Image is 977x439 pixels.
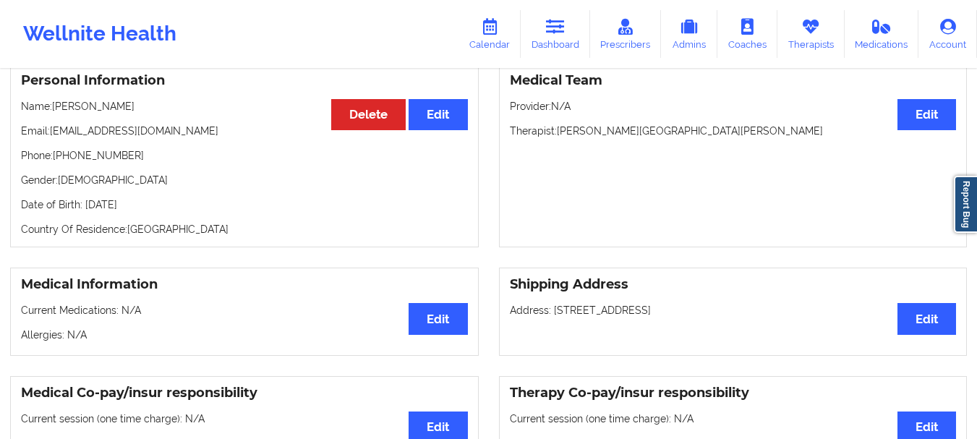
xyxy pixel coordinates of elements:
[21,222,468,236] p: Country Of Residence: [GEOGRAPHIC_DATA]
[21,173,468,187] p: Gender: [DEMOGRAPHIC_DATA]
[458,10,521,58] a: Calendar
[21,276,468,293] h3: Medical Information
[777,10,845,58] a: Therapists
[21,385,468,401] h3: Medical Co-pay/insur responsibility
[21,124,468,138] p: Email: [EMAIL_ADDRESS][DOMAIN_NAME]
[521,10,590,58] a: Dashboard
[510,99,957,114] p: Provider: N/A
[510,276,957,293] h3: Shipping Address
[510,385,957,401] h3: Therapy Co-pay/insur responsibility
[897,99,956,130] button: Edit
[21,148,468,163] p: Phone: [PHONE_NUMBER]
[510,124,957,138] p: Therapist: [PERSON_NAME][GEOGRAPHIC_DATA][PERSON_NAME]
[717,10,777,58] a: Coaches
[21,197,468,212] p: Date of Birth: [DATE]
[21,99,468,114] p: Name: [PERSON_NAME]
[954,176,977,233] a: Report Bug
[409,303,467,334] button: Edit
[510,303,957,317] p: Address: [STREET_ADDRESS]
[331,99,406,130] button: Delete
[918,10,977,58] a: Account
[845,10,919,58] a: Medications
[21,412,468,426] p: Current session (one time charge): N/A
[590,10,662,58] a: Prescribers
[510,72,957,89] h3: Medical Team
[409,99,467,130] button: Edit
[21,303,468,317] p: Current Medications: N/A
[510,412,957,426] p: Current session (one time charge): N/A
[21,72,468,89] h3: Personal Information
[661,10,717,58] a: Admins
[897,303,956,334] button: Edit
[21,328,468,342] p: Allergies: N/A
